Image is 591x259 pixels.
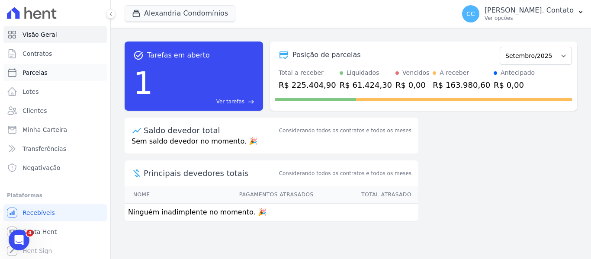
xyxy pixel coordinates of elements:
a: Minha Carteira [3,121,107,138]
div: Total a receber [279,68,336,77]
div: Vencidos [402,68,429,77]
td: Ninguém inadimplente no momento. 🎉 [125,204,418,221]
div: Antecipado [501,68,535,77]
a: Recebíveis [3,204,107,221]
div: R$ 0,00 [395,79,429,91]
iframe: Intercom live chat [9,230,29,250]
span: Transferências [22,144,66,153]
span: Tarefas em aberto [147,50,210,61]
a: Parcelas [3,64,107,81]
a: Visão Geral [3,26,107,43]
span: CC [466,11,475,17]
a: Clientes [3,102,107,119]
a: Transferências [3,140,107,157]
a: Contratos [3,45,107,62]
span: Considerando todos os contratos e todos os meses [279,169,411,177]
th: Nome [125,186,177,204]
div: Considerando todos os contratos e todos os meses [279,127,411,134]
div: R$ 0,00 [494,79,535,91]
span: Contratos [22,49,52,58]
span: Principais devedores totais [144,167,277,179]
div: Saldo devedor total [144,125,277,136]
span: Visão Geral [22,30,57,39]
span: Lotes [22,87,39,96]
div: Posição de parcelas [292,50,361,60]
div: Liquidados [347,68,379,77]
div: R$ 163.980,60 [433,79,490,91]
div: Plataformas [7,190,103,201]
p: Sem saldo devedor no momento. 🎉 [125,136,418,153]
a: Ver tarefas east [157,98,254,106]
a: Lotes [3,83,107,100]
span: 4 [26,230,33,237]
div: R$ 61.424,30 [340,79,392,91]
div: 1 [133,61,153,106]
span: task_alt [133,50,144,61]
a: Conta Hent [3,223,107,240]
th: Pagamentos Atrasados [177,186,314,204]
p: Ver opções [485,15,574,22]
span: Conta Hent [22,227,57,236]
span: Negativação [22,163,61,172]
p: [PERSON_NAME]. Contato [485,6,574,15]
span: Clientes [22,106,47,115]
span: Parcelas [22,68,48,77]
span: Recebíveis [22,208,55,217]
button: Alexandria Condomínios [125,5,235,22]
th: Total Atrasado [314,186,418,204]
span: Minha Carteira [22,125,67,134]
div: A receber [440,68,469,77]
span: east [248,99,254,105]
div: R$ 225.404,90 [279,79,336,91]
a: Negativação [3,159,107,176]
span: Ver tarefas [216,98,244,106]
button: CC [PERSON_NAME]. Contato Ver opções [455,2,591,26]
